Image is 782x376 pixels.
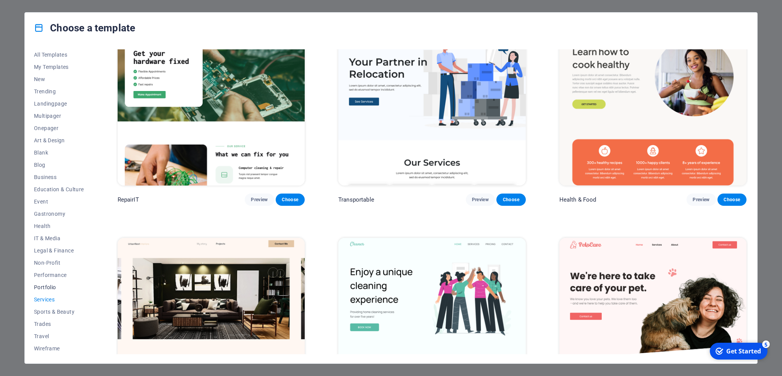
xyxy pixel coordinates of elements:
[472,197,489,203] span: Preview
[34,306,84,318] button: Sports & Beauty
[34,244,84,257] button: Legal & Finance
[34,247,84,254] span: Legal & Finance
[34,88,84,94] span: Trending
[57,1,64,8] div: 5
[34,342,84,355] button: Wireframe
[338,196,374,203] p: Transportable
[34,220,84,232] button: Health
[34,146,84,159] button: Blank
[34,22,135,34] h4: Choose a template
[34,73,84,85] button: New
[276,194,305,206] button: Choose
[118,196,139,203] p: RepairIT
[717,194,746,206] button: Choose
[282,197,299,203] span: Choose
[34,137,84,143] span: Art & Design
[559,196,596,203] p: Health & Food
[34,183,84,195] button: Education & Culture
[245,194,274,206] button: Preview
[502,197,519,203] span: Choose
[34,101,84,107] span: Landingpage
[34,235,84,241] span: IT & Media
[34,134,84,146] button: Art & Design
[34,98,84,110] button: Landingpage
[34,330,84,342] button: Travel
[34,333,84,339] span: Travel
[34,113,84,119] span: Multipager
[34,186,84,192] span: Education & Culture
[34,318,84,330] button: Trades
[34,272,84,278] span: Performance
[34,195,84,208] button: Event
[34,171,84,183] button: Business
[338,13,525,186] img: Transportable
[496,194,525,206] button: Choose
[34,232,84,244] button: IT & Media
[34,150,84,156] span: Blank
[34,85,84,98] button: Trending
[34,321,84,327] span: Trades
[34,211,84,217] span: Gastronomy
[34,296,84,303] span: Services
[34,309,84,315] span: Sports & Beauty
[251,197,268,203] span: Preview
[34,345,84,352] span: Wireframe
[34,199,84,205] span: Event
[34,64,84,70] span: My Templates
[4,3,62,20] div: Get Started 5 items remaining, 0% complete
[34,260,84,266] span: Non-Profit
[34,257,84,269] button: Non-Profit
[34,162,84,168] span: Blog
[34,122,84,134] button: Onepager
[466,194,495,206] button: Preview
[34,269,84,281] button: Performance
[21,7,55,16] div: Get Started
[34,125,84,131] span: Onepager
[34,61,84,73] button: My Templates
[693,197,709,203] span: Preview
[34,49,84,61] button: All Templates
[34,208,84,220] button: Gastronomy
[34,52,84,58] span: All Templates
[724,197,740,203] span: Choose
[34,110,84,122] button: Multipager
[34,174,84,180] span: Business
[118,13,305,186] img: RepairIT
[34,223,84,229] span: Health
[34,76,84,82] span: New
[34,284,84,290] span: Portfolio
[34,293,84,306] button: Services
[559,13,746,186] img: Health & Food
[687,194,716,206] button: Preview
[34,159,84,171] button: Blog
[34,281,84,293] button: Portfolio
